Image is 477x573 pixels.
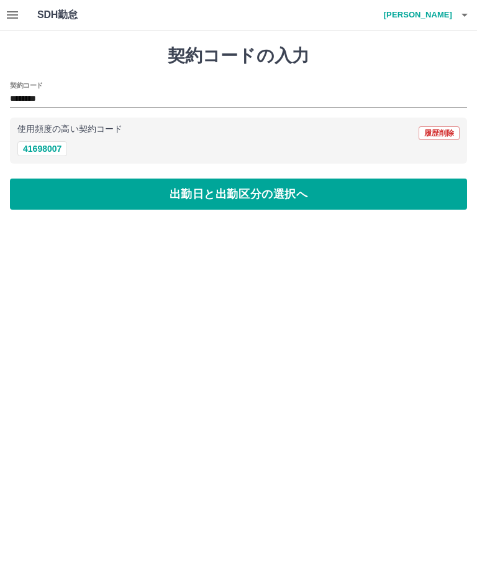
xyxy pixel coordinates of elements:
button: 41698007 [17,141,67,156]
p: 使用頻度の高い契約コード [17,125,122,134]
h1: 契約コードの入力 [10,45,467,67]
button: 出勤日と出勤区分の選択へ [10,179,467,210]
h2: 契約コード [10,80,43,90]
button: 履歴削除 [419,126,460,140]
